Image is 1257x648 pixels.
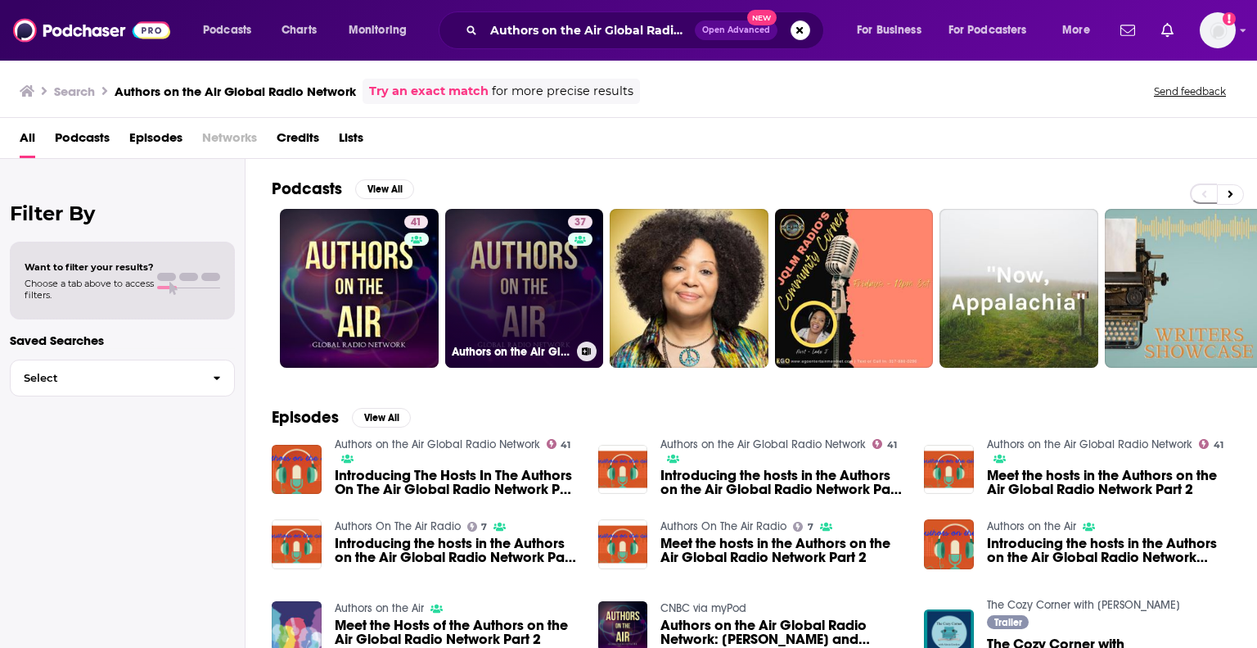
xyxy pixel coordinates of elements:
[938,17,1051,43] button: open menu
[1149,84,1231,98] button: Send feedback
[1062,19,1090,42] span: More
[369,82,489,101] a: Try an exact match
[10,333,235,348] p: Saved Searches
[13,15,170,46] img: Podchaser - Follow, Share and Rate Podcasts
[11,373,200,383] span: Select
[452,345,570,359] h3: Authors on the Air Global Radio Network
[857,19,921,42] span: For Business
[660,469,904,496] a: Introducing the hosts in the Authors on the Air Global Radio Network Part 1
[25,278,154,301] span: Choose a tab above to access filters.
[924,519,974,569] img: Introducing the hosts in the Authors on the Air Global Radio Network (Paart 1)
[660,619,904,646] a: Authors on the Air Global Radio Network: Mark Pawlosky and BLACK BIRD, the latest in his Nik Byro...
[271,17,327,43] a: Charts
[561,442,570,449] span: 41
[54,84,95,99] h3: Search
[282,19,317,42] span: Charts
[272,519,322,569] img: Introducing the hosts in the Authors on the Air Global Radio Network Part 1
[272,407,411,428] a: EpisodesView All
[272,445,322,495] img: Introducing The Hosts In The Authors On The Air Global Radio Network Part 1
[660,537,904,564] a: Meet the hosts in the Authors on the Air Global Radio Network Part 2
[25,261,154,273] span: Want to filter your results?
[454,11,840,49] div: Search podcasts, credits, & more...
[335,519,461,533] a: Authors On The Air Radio
[793,522,813,532] a: 7
[747,10,777,25] span: New
[924,445,974,495] img: Meet the hosts in the Authors on the Air Global Radio Network Part 2
[335,469,579,496] span: Introducing The Hosts In The Authors On The Air Global Radio Network Part 1
[352,408,411,428] button: View All
[467,522,488,532] a: 7
[445,209,604,368] a: 37Authors on the Air Global Radio Network
[335,437,540,451] a: Authors on the Air Global Radio Network
[660,519,786,533] a: Authors On The Air Radio
[1214,442,1223,449] span: 41
[1223,12,1236,25] svg: Add a profile image
[598,519,648,569] img: Meet the hosts in the Authors on the Air Global Radio Network Part 2
[335,601,424,615] a: Authors on the Air
[280,209,439,368] a: 41
[987,437,1192,451] a: Authors on the Air Global Radio Network
[337,17,428,43] button: open menu
[845,17,942,43] button: open menu
[272,407,339,428] h2: Episodes
[872,439,897,449] a: 41
[55,125,110,158] a: Podcasts
[987,598,1180,612] a: The Cozy Corner with Alexia Gordon
[492,82,633,101] span: for more precise results
[129,125,182,158] a: Episodes
[272,179,342,199] h2: Podcasts
[1200,12,1236,48] button: Show profile menu
[20,125,35,158] a: All
[481,523,487,531] span: 7
[808,523,813,531] span: 7
[1114,16,1142,44] a: Show notifications dropdown
[191,17,273,43] button: open menu
[484,17,695,43] input: Search podcasts, credits, & more...
[10,202,235,225] h2: Filter By
[987,537,1231,564] a: Introducing the hosts in the Authors on the Air Global Radio Network (Paart 1)
[598,445,648,495] img: Introducing the hosts in the Authors on the Air Global Radio Network Part 1
[272,179,414,199] a: PodcastsView All
[335,619,579,646] a: Meet the Hosts of the Authors on the Air Global Radio Network Part 2
[1155,16,1180,44] a: Show notifications dropdown
[339,125,363,158] a: Lists
[203,19,251,42] span: Podcasts
[1200,12,1236,48] span: Logged in as jkulak
[115,84,356,99] h3: Authors on the Air Global Radio Network
[948,19,1027,42] span: For Podcasters
[202,125,257,158] span: Networks
[10,360,235,397] button: Select
[355,179,414,199] button: View All
[1200,12,1236,48] img: User Profile
[335,537,579,564] a: Introducing the hosts in the Authors on the Air Global Radio Network Part 1
[660,437,866,451] a: Authors on the Air Global Radio Network
[574,215,586,231] span: 37
[568,215,592,229] a: 37
[660,619,904,646] span: Authors on the Air Global Radio Network: [PERSON_NAME] and BLACK BIRD, the latest in his Nik Byro...
[411,215,421,231] span: 41
[547,439,571,449] a: 41
[695,20,777,40] button: Open AdvancedNew
[404,215,428,229] a: 41
[277,125,319,158] a: Credits
[660,601,746,615] a: CNBC via myPod
[987,519,1076,533] a: Authors on the Air
[987,469,1231,496] a: Meet the hosts in the Authors on the Air Global Radio Network Part 2
[702,26,770,34] span: Open Advanced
